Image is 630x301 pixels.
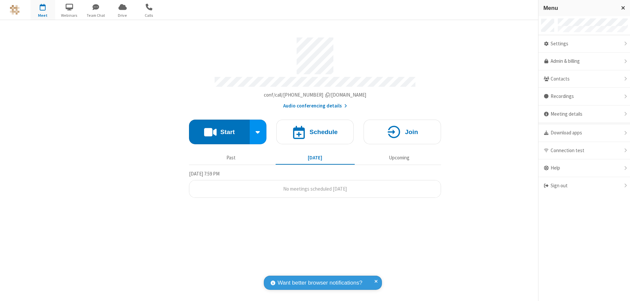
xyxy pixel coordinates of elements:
div: Meeting details [538,105,630,123]
span: Meet [31,12,55,18]
button: Schedule [276,120,354,144]
span: Drive [110,12,135,18]
div: Help [538,159,630,177]
button: Audio conferencing details [283,102,347,110]
h4: Start [220,129,235,135]
button: Past [192,151,271,164]
span: [DATE] 7:59 PM [189,171,220,177]
h3: Menu [543,5,615,11]
button: Join [364,120,441,144]
section: Account details [189,33,441,110]
span: Want better browser notifications? [278,279,362,287]
section: Today's Meetings [189,170,441,198]
span: Copy my meeting room link [264,92,367,98]
div: Settings [538,35,630,53]
span: No meetings scheduled [DATE] [283,186,347,192]
div: Start conference options [250,120,267,144]
span: Team Chat [84,12,108,18]
div: Download apps [538,124,630,142]
button: Upcoming [360,151,439,164]
button: Start [189,120,250,144]
span: Calls [137,12,161,18]
h4: Schedule [309,129,338,135]
div: Recordings [538,88,630,105]
div: Connection test [538,142,630,160]
div: Sign out [538,177,630,195]
img: QA Selenium DO NOT DELETE OR CHANGE [10,5,20,15]
button: Copy my meeting room linkCopy my meeting room link [264,91,367,99]
a: Admin & billing [538,53,630,70]
button: [DATE] [276,151,355,164]
div: Contacts [538,70,630,88]
h4: Join [405,129,418,135]
span: Webinars [57,12,82,18]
